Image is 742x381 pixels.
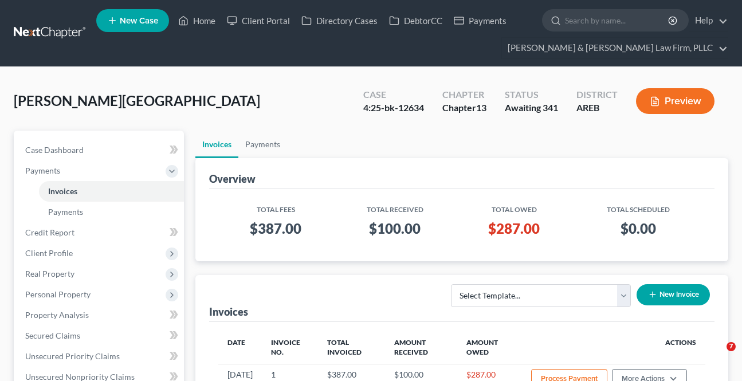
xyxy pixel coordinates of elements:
th: Date [218,331,262,364]
th: Actions [522,331,705,364]
span: Credit Report [25,227,74,237]
a: Case Dashboard [16,140,184,160]
iframe: Intercom live chat [703,342,731,370]
div: Case [363,88,424,101]
span: Secured Claims [25,331,80,340]
a: Property Analysis [16,305,184,325]
th: Invoice No. [262,331,318,364]
a: Client Portal [221,10,296,31]
span: Unsecured Priority Claims [25,351,120,361]
span: Personal Property [25,289,91,299]
th: Total Fees [218,198,333,215]
span: Property Analysis [25,310,89,320]
div: District [576,88,618,101]
div: Invoices [209,305,248,319]
span: [PERSON_NAME][GEOGRAPHIC_DATA] [14,92,260,109]
span: Payments [25,166,60,175]
a: Secured Claims [16,325,184,346]
th: Total Received [333,198,456,215]
th: Total Owed [457,198,572,215]
a: Invoices [39,181,184,202]
h3: $100.00 [342,219,447,238]
div: AREB [576,101,618,115]
a: Home [172,10,221,31]
h3: $287.00 [466,219,563,238]
a: Payments [448,10,512,31]
th: Amount Owed [457,331,522,364]
div: Chapter [442,101,486,115]
a: Payments [39,202,184,222]
th: Total Invoiced [318,331,385,364]
input: Search by name... [565,10,670,31]
span: Client Profile [25,248,73,258]
a: Credit Report [16,222,184,243]
span: 7 [727,342,736,351]
a: [PERSON_NAME] & [PERSON_NAME] Law Firm, PLLC [502,38,728,58]
a: DebtorCC [383,10,448,31]
span: 13 [476,102,486,113]
div: Status [505,88,558,101]
a: Directory Cases [296,10,383,31]
span: Case Dashboard [25,145,84,155]
div: Awaiting 341 [505,101,558,115]
div: Chapter [442,88,486,101]
th: Total Scheduled [571,198,705,215]
a: Unsecured Priority Claims [16,346,184,367]
a: Invoices [195,131,238,158]
span: Payments [48,207,83,217]
button: New Invoice [637,284,710,305]
span: Invoices [48,186,77,196]
h3: $0.00 [580,219,696,238]
button: Preview [636,88,714,114]
span: New Case [120,17,158,25]
div: Overview [209,172,256,186]
span: Real Property [25,269,74,278]
h3: $387.00 [227,219,324,238]
th: Amount Received [385,331,458,364]
a: Payments [238,131,287,158]
a: Help [689,10,728,31]
div: 4:25-bk-12634 [363,101,424,115]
